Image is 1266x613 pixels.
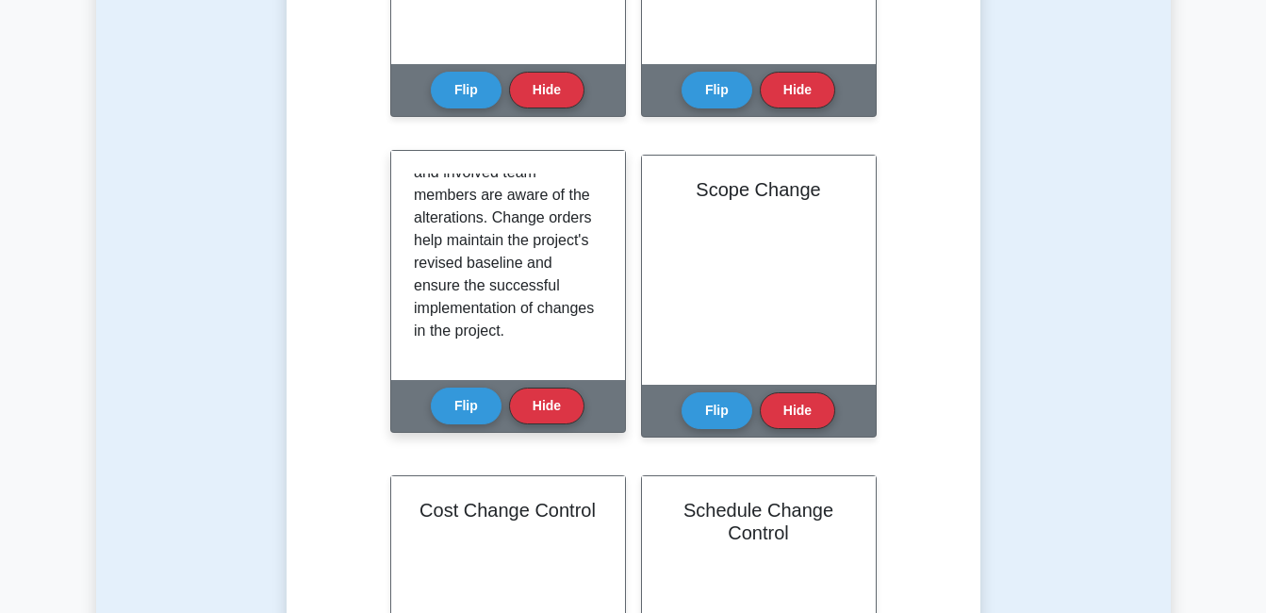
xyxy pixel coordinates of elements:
[682,392,752,429] button: Flip
[509,388,584,424] button: Hide
[760,72,835,108] button: Hide
[509,72,584,108] button: Hide
[431,72,501,108] button: Flip
[665,499,853,544] h2: Schedule Change Control
[431,388,501,424] button: Flip
[414,499,602,522] h2: Cost Change Control
[760,392,835,429] button: Hide
[665,178,853,201] h2: Scope Change
[682,72,752,108] button: Flip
